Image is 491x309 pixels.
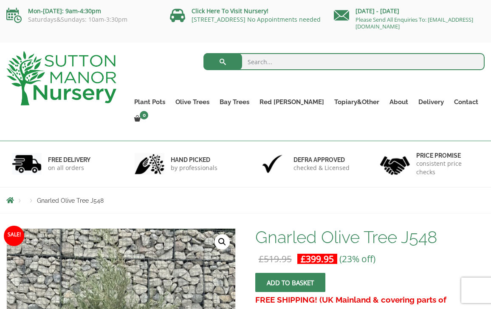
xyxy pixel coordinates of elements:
span: Sale! [4,226,24,246]
input: Search... [203,53,485,70]
nav: Breadcrumbs [6,197,485,204]
img: 4.jpg [380,151,410,177]
p: checked & Licensed [293,164,350,172]
p: [DATE] - [DATE] [334,6,485,16]
a: Bay Trees [214,96,254,108]
a: Plant Pots [129,96,170,108]
h6: hand picked [171,156,217,164]
p: Saturdays&Sundays: 10am-3:30pm [6,16,157,23]
a: Click Here To Visit Nursery! [192,7,268,15]
p: consistent price checks [416,159,479,176]
img: 2.jpg [135,153,164,175]
span: £ [259,253,264,265]
p: on all orders [48,164,90,172]
span: (23% off) [339,253,375,265]
span: Gnarled Olive Tree J548 [37,197,104,204]
span: 0 [140,111,148,119]
bdi: 399.95 [301,253,334,265]
a: Please Send All Enquiries To: [EMAIL_ADDRESS][DOMAIN_NAME] [356,16,473,30]
a: Topiary&Other [329,96,384,108]
a: About [384,96,413,108]
p: Mon-[DATE]: 9am-4:30pm [6,6,157,16]
h6: FREE DELIVERY [48,156,90,164]
h6: Price promise [416,152,479,159]
a: Olive Trees [170,96,214,108]
a: 0 [129,113,151,125]
button: Add to basket [255,273,325,292]
h1: Gnarled Olive Tree J548 [255,228,485,246]
img: 1.jpg [12,153,42,175]
a: View full-screen image gallery [214,234,230,249]
bdi: 519.95 [259,253,292,265]
img: logo [6,51,116,105]
a: Red [PERSON_NAME] [254,96,329,108]
h6: Defra approved [293,156,350,164]
a: [STREET_ADDRESS] No Appointments needed [192,15,321,23]
img: 3.jpg [257,153,287,175]
a: Delivery [413,96,449,108]
span: £ [301,253,306,265]
p: by professionals [171,164,217,172]
a: Contact [449,96,483,108]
